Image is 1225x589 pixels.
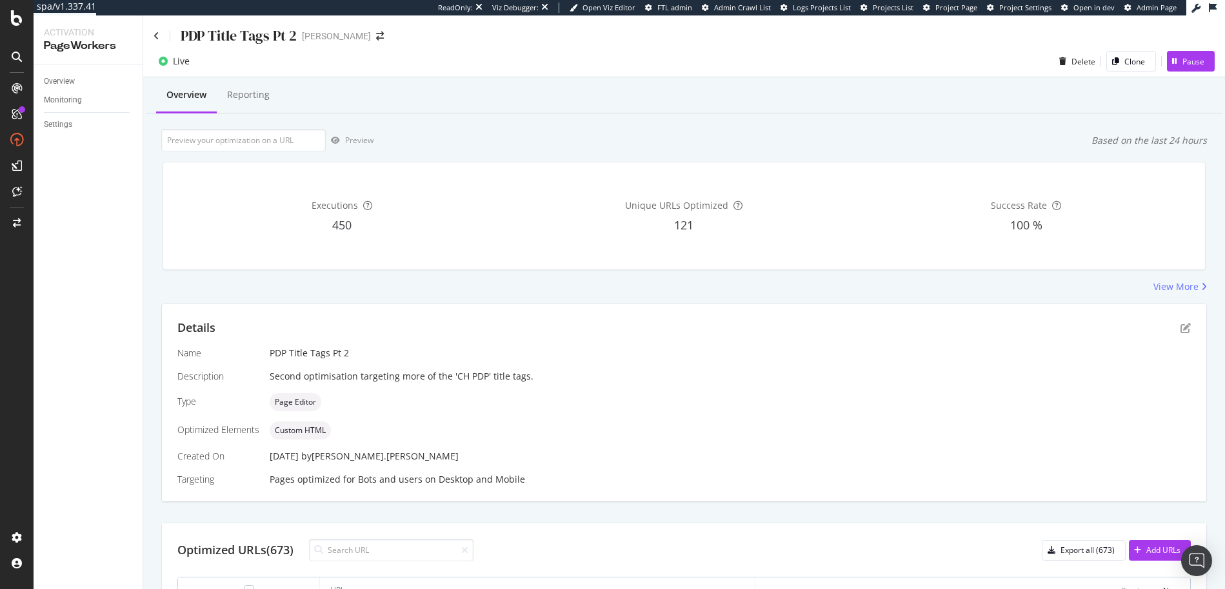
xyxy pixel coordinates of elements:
[44,118,72,131] div: Settings
[793,3,851,12] span: Logs Projects List
[1137,3,1177,12] span: Admin Page
[44,75,75,88] div: Overview
[227,88,270,101] div: Reporting
[44,93,82,107] div: Monitoring
[173,55,190,68] div: Live
[44,39,132,53] div: PageWorkers
[923,3,977,13] a: Project Page
[275,398,316,406] span: Page Editor
[1061,545,1115,555] div: Export all (673)
[714,3,771,12] span: Admin Crawl List
[166,88,206,101] div: Overview
[935,3,977,12] span: Project Page
[1167,51,1215,72] button: Pause
[1181,545,1212,576] div: Open Intercom Messenger
[181,26,297,46] div: PDP Title Tags Pt 2
[439,473,525,486] div: Desktop and Mobile
[177,320,215,336] div: Details
[270,421,331,439] div: neutral label
[177,542,294,559] div: Optimized URLs (673)
[270,450,1191,463] div: [DATE]
[326,130,373,151] button: Preview
[309,539,473,561] input: Search URL
[275,427,326,434] span: Custom HTML
[1146,545,1180,555] div: Add URLs
[999,3,1051,12] span: Project Settings
[376,32,384,41] div: arrow-right-arrow-left
[44,75,134,88] a: Overview
[270,473,1191,486] div: Pages optimized for on
[1010,217,1042,233] span: 100 %
[991,199,1047,211] span: Success Rate
[1106,51,1156,72] button: Clone
[1054,51,1095,72] button: Delete
[702,3,771,13] a: Admin Crawl List
[781,3,851,13] a: Logs Projects List
[177,395,259,408] div: Type
[270,347,1191,360] div: PDP Title Tags Pt 2
[177,423,259,436] div: Optimized Elements
[674,217,693,233] span: 121
[1071,56,1095,67] div: Delete
[657,3,692,12] span: FTL admin
[345,135,373,146] div: Preview
[1129,540,1191,561] button: Add URLs
[44,118,134,131] a: Settings
[1042,540,1126,561] button: Export all (673)
[861,3,913,13] a: Projects List
[177,450,259,463] div: Created On
[44,26,132,39] div: Activation
[645,3,692,13] a: FTL admin
[1153,280,1207,293] a: View More
[270,393,321,411] div: neutral label
[1061,3,1115,13] a: Open in dev
[1073,3,1115,12] span: Open in dev
[1124,3,1177,13] a: Admin Page
[1182,56,1204,67] div: Pause
[270,370,1191,383] div: Second optimisation targeting more of the 'CH PDP' title tags.
[302,30,371,43] div: [PERSON_NAME]
[44,93,134,107] a: Monitoring
[1124,56,1145,67] div: Clone
[625,199,728,211] span: Unique URLs Optimized
[570,3,635,13] a: Open Viz Editor
[1153,280,1199,293] div: View More
[332,217,352,233] span: 450
[1091,134,1207,147] div: Based on the last 24 hours
[177,370,259,383] div: Description
[1180,323,1191,333] div: pen-to-square
[177,347,259,360] div: Name
[301,450,459,463] div: by [PERSON_NAME].[PERSON_NAME]
[438,3,473,13] div: ReadOnly:
[987,3,1051,13] a: Project Settings
[873,3,913,12] span: Projects List
[312,199,358,211] span: Executions
[358,473,423,486] div: Bots and users
[154,32,159,41] a: Click to go back
[492,3,539,13] div: Viz Debugger:
[161,129,326,151] input: Preview your optimization on a URL
[583,3,635,12] span: Open Viz Editor
[177,473,259,486] div: Targeting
